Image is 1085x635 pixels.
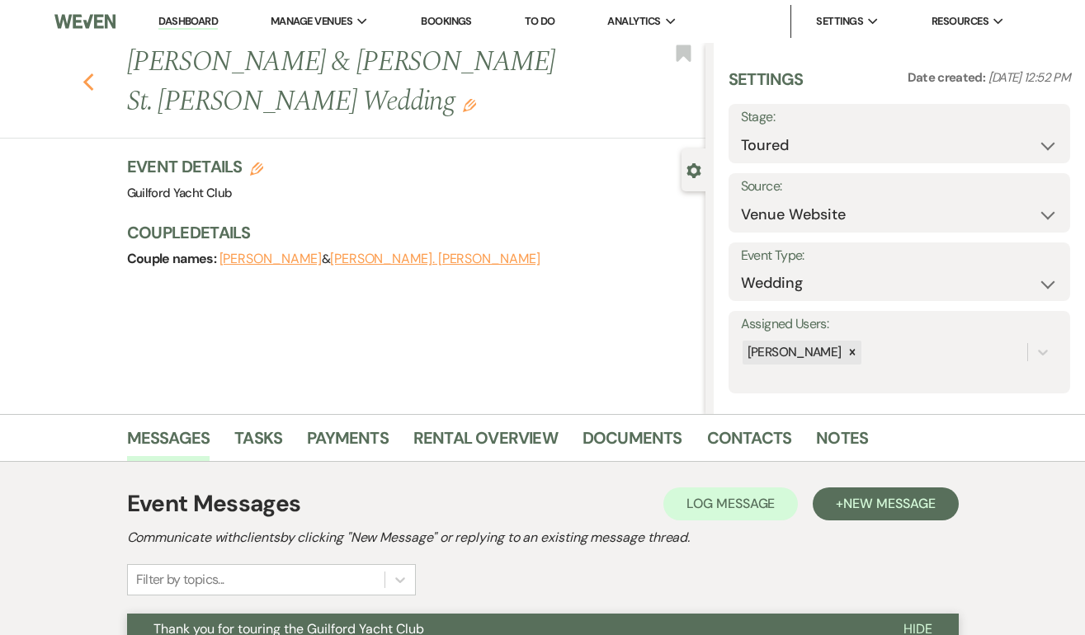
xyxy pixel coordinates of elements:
span: Analytics [607,13,660,30]
label: Stage: [741,106,1058,129]
label: Assigned Users: [741,313,1058,336]
span: Date created: [908,69,988,86]
h1: Event Messages [127,487,301,521]
button: +New Message [813,487,958,520]
a: Messages [127,425,210,461]
label: Event Type: [741,244,1058,268]
a: Rental Overview [413,425,558,461]
h3: Couple Details [127,221,689,244]
a: Bookings [421,14,472,28]
button: Close lead details [686,162,701,177]
label: Source: [741,175,1058,199]
h1: [PERSON_NAME] & [PERSON_NAME] St. [PERSON_NAME] Wedding [127,43,583,121]
div: Filter by topics... [136,570,224,590]
span: Log Message [686,495,775,512]
h2: Communicate with clients by clicking "New Message" or replying to an existing message thread. [127,528,959,548]
button: Log Message [663,487,798,520]
button: [PERSON_NAME]. [PERSON_NAME] [330,252,540,266]
a: Dashboard [158,14,218,30]
span: & [219,251,540,267]
span: Guilford Yacht Club [127,185,233,201]
a: Documents [583,425,682,461]
img: Weven Logo [54,4,116,39]
span: Resources [932,13,988,30]
button: Edit [463,97,476,112]
span: Settings [816,13,863,30]
a: To Do [525,14,555,28]
span: Manage Venues [271,13,352,30]
span: [DATE] 12:52 PM [988,69,1070,86]
a: Notes [816,425,868,461]
span: Couple names: [127,250,219,267]
a: Tasks [234,425,282,461]
a: Payments [307,425,389,461]
h3: Event Details [127,155,264,178]
a: Contacts [707,425,792,461]
div: [PERSON_NAME] [743,341,844,365]
h3: Settings [729,68,804,104]
button: [PERSON_NAME] [219,252,322,266]
span: New Message [843,495,935,512]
